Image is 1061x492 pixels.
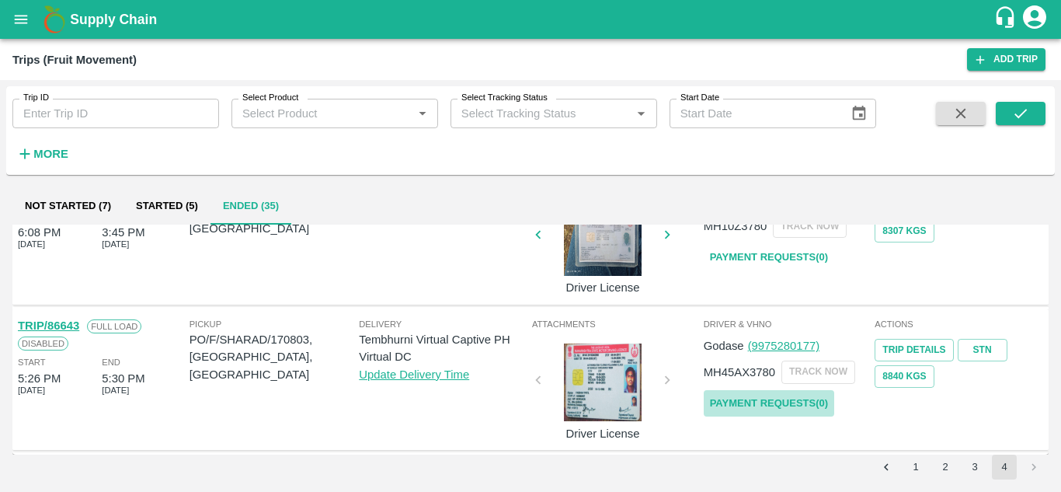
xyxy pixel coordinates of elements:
[18,370,61,387] div: 5:26 PM
[874,455,899,480] button: Go to previous page
[455,103,607,124] input: Select Tracking Status
[33,148,68,160] strong: More
[70,9,993,30] a: Supply Chain
[532,317,701,331] span: Attachments
[359,331,529,366] p: Tembhurni Virtual Captive PH Virtual DC
[704,390,834,417] a: Payment Requests(0)
[704,317,872,331] span: Driver & VHNo
[412,103,433,124] button: Open
[190,331,360,383] p: PO/F/SHARAD/170803, [GEOGRAPHIC_DATA], [GEOGRAPHIC_DATA]
[102,370,144,387] div: 5:30 PM
[670,99,839,128] input: Start Date
[242,92,298,104] label: Select Product
[102,237,129,251] span: [DATE]
[18,337,68,351] span: Disabled
[871,455,1049,480] nav: pagination navigation
[933,455,958,480] button: Go to page 2
[704,364,775,381] p: MH45AX3780
[993,5,1021,33] div: customer-support
[12,141,72,167] button: More
[18,383,45,397] span: [DATE]
[875,365,934,388] button: 8840 Kgs
[704,244,834,271] a: Payment Requests(0)
[962,455,987,480] button: Go to page 3
[544,279,661,296] p: Driver License
[39,4,70,35] img: logo
[123,187,210,225] button: Started (5)
[18,319,79,332] a: TRIP/86643
[704,218,767,235] p: MH10Z3780
[23,92,49,104] label: Trip ID
[903,455,928,480] button: Go to page 1
[102,355,120,369] span: End
[680,92,719,104] label: Start Date
[875,317,1043,331] span: Actions
[12,99,219,128] input: Enter Trip ID
[1021,3,1049,36] div: account of current user
[359,368,469,381] a: Update Delivery Time
[875,220,934,243] button: 8307 Kgs
[958,339,1007,361] a: STN
[704,340,744,352] span: Godase
[359,317,529,331] span: Delivery
[12,187,123,225] button: Not Started (7)
[631,103,651,124] button: Open
[875,339,953,361] a: Trip Details
[967,48,1045,71] a: Add Trip
[70,12,157,27] b: Supply Chain
[748,340,819,352] a: (9975280177)
[844,99,874,128] button: Choose date
[544,425,661,442] p: Driver License
[3,2,39,37] button: open drawer
[210,187,291,225] button: Ended (35)
[12,50,137,70] div: Trips (Fruit Movement)
[18,224,61,241] div: 6:08 PM
[87,319,141,333] span: Full Load
[236,103,408,124] input: Select Product
[190,317,360,331] span: Pickup
[461,92,548,104] label: Select Tracking Status
[18,237,45,251] span: [DATE]
[102,383,129,397] span: [DATE]
[18,355,45,369] span: Start
[102,224,144,241] div: 3:45 PM
[992,455,1017,480] button: page 4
